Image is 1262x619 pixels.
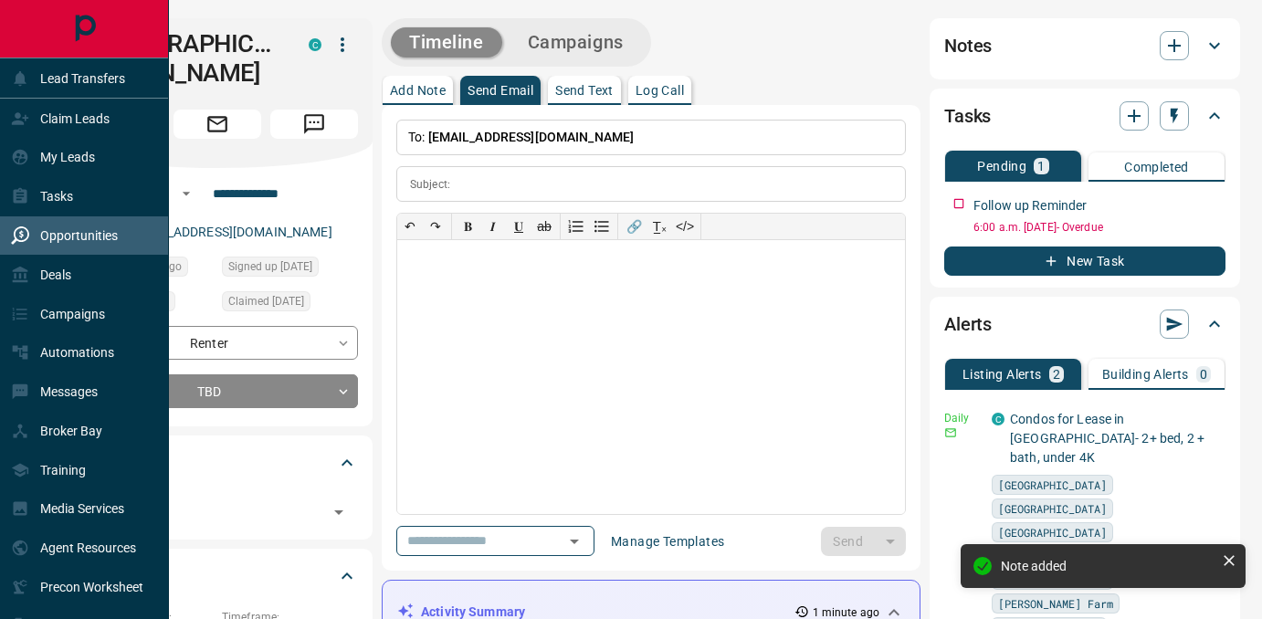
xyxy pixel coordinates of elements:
[391,27,502,58] button: Timeline
[537,219,552,234] s: ab
[390,84,446,97] p: Add Note
[410,176,450,193] p: Subject:
[944,31,992,60] h2: Notes
[589,214,615,239] button: Bullet list
[555,84,614,97] p: Send Text
[973,219,1225,236] p: 6:00 a.m. [DATE] - Overdue
[600,527,735,556] button: Manage Templates
[1053,368,1060,381] p: 2
[998,499,1107,518] span: [GEOGRAPHIC_DATA]
[1010,412,1204,465] a: Condos for Lease in [GEOGRAPHIC_DATA]- 2+ bed, 2 + bath, under 4K
[77,441,358,485] div: Tags
[647,214,672,239] button: T̲ₓ
[228,292,304,310] span: Claimed [DATE]
[510,27,642,58] button: Campaigns
[309,38,321,51] div: condos.ca
[563,214,589,239] button: Numbered list
[944,247,1225,276] button: New Task
[821,527,906,556] div: split button
[672,214,698,239] button: </>
[944,302,1225,346] div: Alerts
[1001,559,1215,573] div: Note added
[397,214,423,239] button: ↶
[962,368,1042,381] p: Listing Alerts
[562,529,587,554] button: Open
[636,84,684,97] p: Log Call
[531,214,557,239] button: ab
[992,413,1004,425] div: condos.ca
[973,196,1087,215] p: Follow up Reminder
[326,499,352,525] button: Open
[175,183,197,205] button: Open
[480,214,506,239] button: 𝑰
[944,101,991,131] h2: Tasks
[126,225,332,239] a: [EMAIL_ADDRESS][DOMAIN_NAME]
[977,160,1026,173] p: Pending
[77,29,281,88] h1: [DEMOGRAPHIC_DATA][PERSON_NAME]
[1102,368,1189,381] p: Building Alerts
[944,426,957,439] svg: Email
[506,214,531,239] button: 𝐔
[428,130,635,144] span: [EMAIL_ADDRESS][DOMAIN_NAME]
[77,374,358,408] div: TBD
[998,476,1107,494] span: [GEOGRAPHIC_DATA]
[77,326,358,360] div: Renter
[423,214,448,239] button: ↷
[455,214,480,239] button: 𝐁
[944,410,981,426] p: Daily
[998,523,1107,541] span: [GEOGRAPHIC_DATA]
[228,257,312,276] span: Signed up [DATE]
[222,291,358,317] div: Tue Aug 12 2025
[514,219,523,234] span: 𝐔
[1200,368,1207,381] p: 0
[270,110,358,139] span: Message
[174,110,261,139] span: Email
[944,94,1225,138] div: Tasks
[77,554,358,598] div: Criteria
[944,309,992,339] h2: Alerts
[621,214,647,239] button: 🔗
[396,120,906,155] p: To:
[1124,161,1189,173] p: Completed
[1037,160,1045,173] p: 1
[944,24,1225,68] div: Notes
[468,84,533,97] p: Send Email
[222,257,358,282] div: Tue Aug 12 2025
